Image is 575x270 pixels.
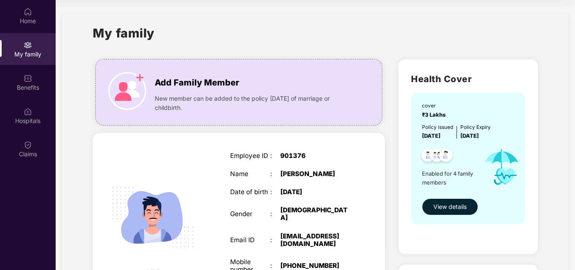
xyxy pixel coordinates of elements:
[108,72,146,110] img: icon
[435,146,456,167] img: svg+xml;base64,PHN2ZyB4bWxucz0iaHR0cDovL3d3dy53My5vcmcvMjAwMC9zdmciIHdpZHRoPSI0OC45NDMiIGhlaWdodD...
[230,152,271,160] div: Employee ID
[270,188,280,196] div: :
[24,141,32,149] img: svg+xml;base64,PHN2ZyBpZD0iQ2xhaW0iIHhtbG5zPSJodHRwOi8vd3d3LnczLm9yZy8yMDAwL3N2ZyIgd2lkdGg9IjIwIi...
[270,262,280,270] div: :
[422,112,448,118] span: ₹3 Lakhs
[460,133,479,139] span: [DATE]
[477,140,526,194] img: icon
[422,133,441,139] span: [DATE]
[280,188,351,196] div: [DATE]
[230,188,271,196] div: Date of birth
[422,169,477,187] span: Enabled for 4 family members
[411,72,525,86] h2: Health Cover
[418,146,438,167] img: svg+xml;base64,PHN2ZyB4bWxucz0iaHR0cDovL3d3dy53My5vcmcvMjAwMC9zdmciIHdpZHRoPSI0OC45NDMiIGhlaWdodD...
[460,123,491,131] div: Policy Expiry
[270,152,280,160] div: :
[422,102,448,110] div: cover
[230,210,271,218] div: Gender
[24,41,32,49] img: svg+xml;base64,PHN2ZyB3aWR0aD0iMjAiIGhlaWdodD0iMjAiIHZpZXdCb3g9IjAgMCAyMCAyMCIgZmlsbD0ibm9uZSIgeG...
[102,167,203,267] img: svg+xml;base64,PHN2ZyB4bWxucz0iaHR0cDovL3d3dy53My5vcmcvMjAwMC9zdmciIHdpZHRoPSIyMjQiIGhlaWdodD0iMT...
[270,236,280,244] div: :
[270,210,280,218] div: :
[93,24,155,43] h1: My family
[155,94,350,112] span: New member can be added to the policy [DATE] of marriage or childbirth.
[422,198,478,215] button: View details
[280,170,351,178] div: [PERSON_NAME]
[433,202,467,211] span: View details
[280,206,351,222] div: [DEMOGRAPHIC_DATA]
[422,123,453,131] div: Policy issued
[280,233,351,248] div: [EMAIL_ADDRESS][DOMAIN_NAME]
[24,8,32,16] img: svg+xml;base64,PHN2ZyBpZD0iSG9tZSIgeG1sbnM9Imh0dHA6Ly93d3cudzMub3JnLzIwMDAvc3ZnIiB3aWR0aD0iMjAiIG...
[427,146,447,167] img: svg+xml;base64,PHN2ZyB4bWxucz0iaHR0cDovL3d3dy53My5vcmcvMjAwMC9zdmciIHdpZHRoPSI0OC45MTUiIGhlaWdodD...
[280,152,351,160] div: 901376
[230,170,271,178] div: Name
[24,74,32,83] img: svg+xml;base64,PHN2ZyBpZD0iQmVuZWZpdHMiIHhtbG5zPSJodHRwOi8vd3d3LnczLm9yZy8yMDAwL3N2ZyIgd2lkdGg9Ij...
[280,262,351,270] div: [PHONE_NUMBER]
[155,76,239,89] span: Add Family Member
[270,170,280,178] div: :
[230,236,271,244] div: Email ID
[24,107,32,116] img: svg+xml;base64,PHN2ZyBpZD0iSG9zcGl0YWxzIiB4bWxucz0iaHR0cDovL3d3dy53My5vcmcvMjAwMC9zdmciIHdpZHRoPS...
